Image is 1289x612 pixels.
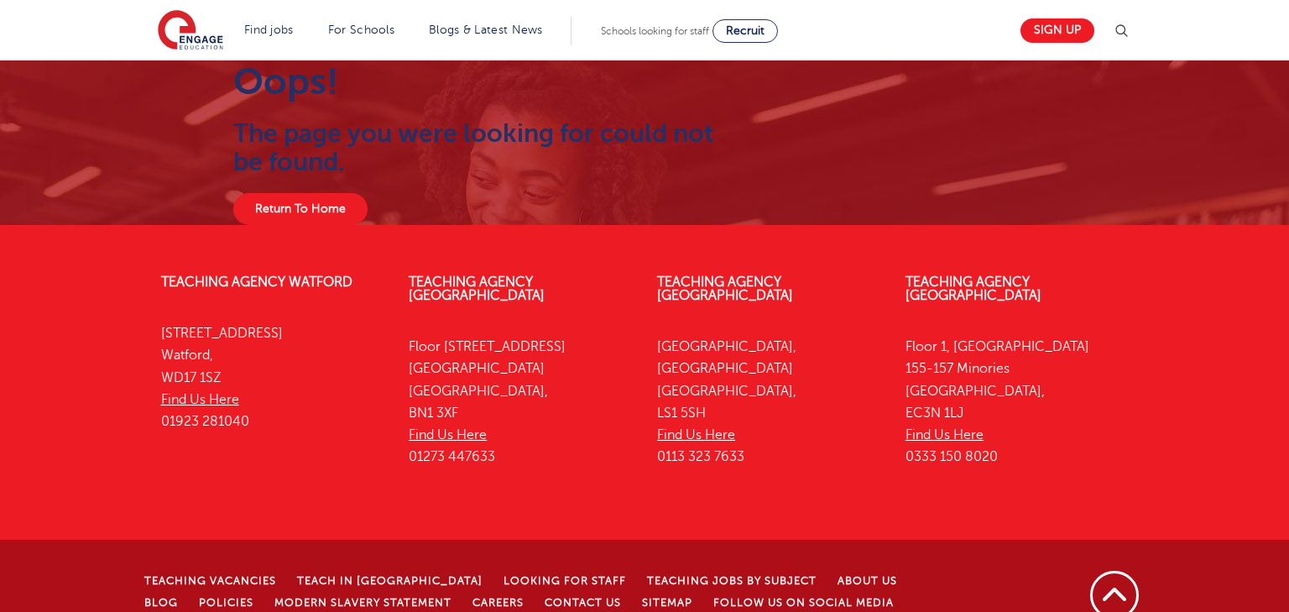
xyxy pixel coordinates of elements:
p: [GEOGRAPHIC_DATA], [GEOGRAPHIC_DATA] [GEOGRAPHIC_DATA], LS1 5SH 0113 323 7633 [657,336,880,468]
a: Find jobs [244,24,294,36]
a: For Schools [328,24,394,36]
a: Teaching Agency [GEOGRAPHIC_DATA] [905,275,1041,303]
a: Recruit [712,19,778,43]
a: Policies [199,597,253,609]
a: Sitemap [642,597,692,609]
span: Recruit [726,24,765,37]
a: Find Us Here [657,427,735,442]
a: About Us [838,575,897,587]
h2: The page you were looking for could not be found. [233,119,718,176]
h1: Oops! [233,60,718,102]
a: Blog [144,597,178,609]
a: Find Us Here [905,427,984,442]
p: Floor [STREET_ADDRESS] [GEOGRAPHIC_DATA] [GEOGRAPHIC_DATA], BN1 3XF 01273 447633 [409,336,632,468]
a: Modern Slavery Statement [274,597,451,609]
a: Teach in [GEOGRAPHIC_DATA] [297,575,483,587]
a: Careers [472,597,524,609]
span: Schools looking for staff [601,25,709,37]
a: Teaching Agency Watford [161,275,352,290]
a: Teaching Agency [GEOGRAPHIC_DATA] [657,275,793,303]
a: Return To Home [233,193,368,225]
a: Looking for staff [504,575,626,587]
img: Engage Education [158,10,223,52]
a: Teaching jobs by subject [647,575,817,587]
a: Contact Us [545,597,621,609]
a: Follow us on Social Media [713,597,894,609]
a: Sign up [1020,18,1094,43]
a: Find Us Here [161,392,239,407]
a: Teaching Agency [GEOGRAPHIC_DATA] [409,275,545,303]
p: [STREET_ADDRESS] Watford, WD17 1SZ 01923 281040 [161,322,384,432]
a: Teaching Vacancies [144,575,276,587]
a: Find Us Here [409,427,487,442]
p: Floor 1, [GEOGRAPHIC_DATA] 155-157 Minories [GEOGRAPHIC_DATA], EC3N 1LJ 0333 150 8020 [905,336,1129,468]
a: Blogs & Latest News [429,24,543,36]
